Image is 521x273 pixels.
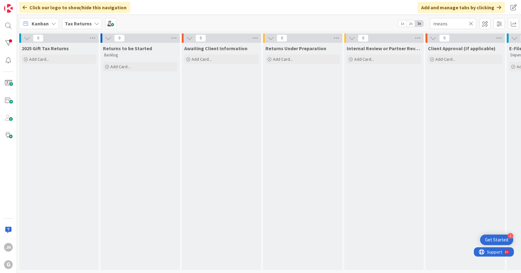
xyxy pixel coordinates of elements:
span: Returns to be Started [103,45,152,51]
span: Support [13,1,28,8]
input: Quick Filter... [430,18,476,29]
span: Add Card... [29,56,49,62]
span: 1x [398,20,407,27]
div: 9+ [31,2,34,7]
span: Internal Review or Partner Review [347,45,421,51]
span: 3x [415,20,423,27]
div: Get Started [485,237,508,243]
span: Returns Under Preparation [265,45,326,51]
span: 2025 Gift Tax Returns [22,45,69,51]
span: 0 [33,34,43,42]
span: 2x [407,20,415,27]
span: Add Card... [192,56,212,62]
span: 0 [114,34,125,42]
div: 1 [508,233,513,239]
span: Add Card... [435,56,455,62]
span: 0 [358,34,368,42]
span: Add Card... [354,56,374,62]
img: Visit kanbanzone.com [4,4,13,13]
div: G [4,260,13,269]
div: Add and manage tabs by clicking [417,2,505,13]
span: 0 [277,34,287,42]
span: 0 [195,34,206,42]
span: Add Card... [110,64,130,69]
span: Client Approval (If applicable) [428,45,496,51]
div: Open Get Started checklist, remaining modules: 1 [480,235,513,245]
p: Backlog [104,53,176,58]
span: 0 [439,34,450,42]
span: Awaiting Client Information [184,45,247,51]
div: JH [4,243,13,252]
span: Kanban [32,20,49,27]
span: Add Card... [273,56,293,62]
div: Click our logo to show/hide this navigation [19,2,130,13]
b: Tax Returns [65,20,92,27]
